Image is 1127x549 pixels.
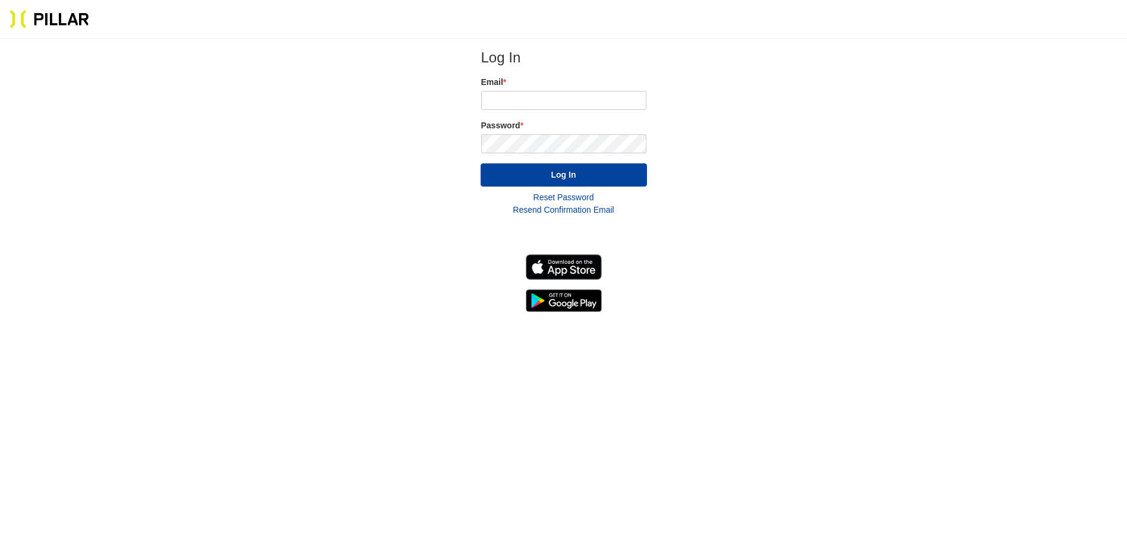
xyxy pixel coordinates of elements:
[481,49,646,67] h2: Log In
[481,119,646,132] label: Password
[10,10,89,29] img: Pillar Technologies
[526,254,602,280] img: Download on the App Store
[533,193,594,202] a: Reset Password
[513,205,614,214] a: Resend Confirmation Email
[481,163,647,187] button: Log In
[481,76,646,89] label: Email
[526,289,602,312] img: Get it on Google Play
